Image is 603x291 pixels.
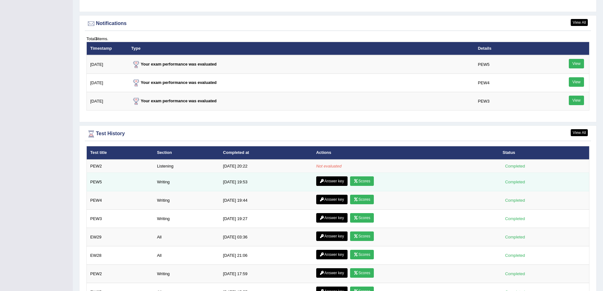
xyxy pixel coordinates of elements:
[220,246,313,265] td: [DATE] 21:06
[220,191,313,210] td: [DATE] 19:44
[350,250,374,259] a: Scores
[220,173,313,191] td: [DATE] 19:53
[87,55,128,74] td: [DATE]
[350,213,374,223] a: Scores
[220,228,313,246] td: [DATE] 03:36
[571,129,588,136] a: View All
[499,146,589,160] th: Status
[86,129,589,139] div: Test History
[87,265,154,283] td: PEW2
[316,231,348,241] a: Answer key
[503,163,527,169] div: Completed
[154,228,220,246] td: All
[154,160,220,173] td: Listening
[131,80,217,85] strong: Your exam performance was evaluated
[87,173,154,191] td: PEW5
[503,179,527,185] div: Completed
[350,231,374,241] a: Scores
[350,195,374,204] a: Scores
[569,77,584,87] a: View
[316,164,342,168] em: Not evaluated
[220,265,313,283] td: [DATE] 17:59
[503,270,527,277] div: Completed
[87,146,154,160] th: Test title
[313,146,499,160] th: Actions
[350,268,374,278] a: Scores
[128,42,474,55] th: Type
[474,42,551,55] th: Details
[569,96,584,105] a: View
[95,36,97,41] b: 3
[474,74,551,92] td: PEW4
[87,160,154,173] td: PEW2
[87,210,154,228] td: PEW3
[220,146,313,160] th: Completed at
[154,146,220,160] th: Section
[86,36,589,42] div: Total items.
[503,252,527,259] div: Completed
[87,191,154,210] td: PEW4
[316,268,348,278] a: Answer key
[154,210,220,228] td: Writing
[474,55,551,74] td: PEW5
[87,42,128,55] th: Timestamp
[350,176,374,186] a: Scores
[154,191,220,210] td: Writing
[154,246,220,265] td: All
[571,19,588,26] a: View All
[131,98,217,103] strong: Your exam performance was evaluated
[154,173,220,191] td: Writing
[503,234,527,240] div: Completed
[316,195,348,204] a: Answer key
[503,215,527,222] div: Completed
[87,74,128,92] td: [DATE]
[316,213,348,223] a: Answer key
[569,59,584,68] a: View
[131,62,217,66] strong: Your exam performance was evaluated
[316,176,348,186] a: Answer key
[87,92,128,111] td: [DATE]
[220,210,313,228] td: [DATE] 19:27
[86,19,589,28] div: Notifications
[474,92,551,111] td: PEW3
[316,250,348,259] a: Answer key
[87,228,154,246] td: EW29
[503,197,527,204] div: Completed
[154,265,220,283] td: Writing
[220,160,313,173] td: [DATE] 20:22
[87,246,154,265] td: EW28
